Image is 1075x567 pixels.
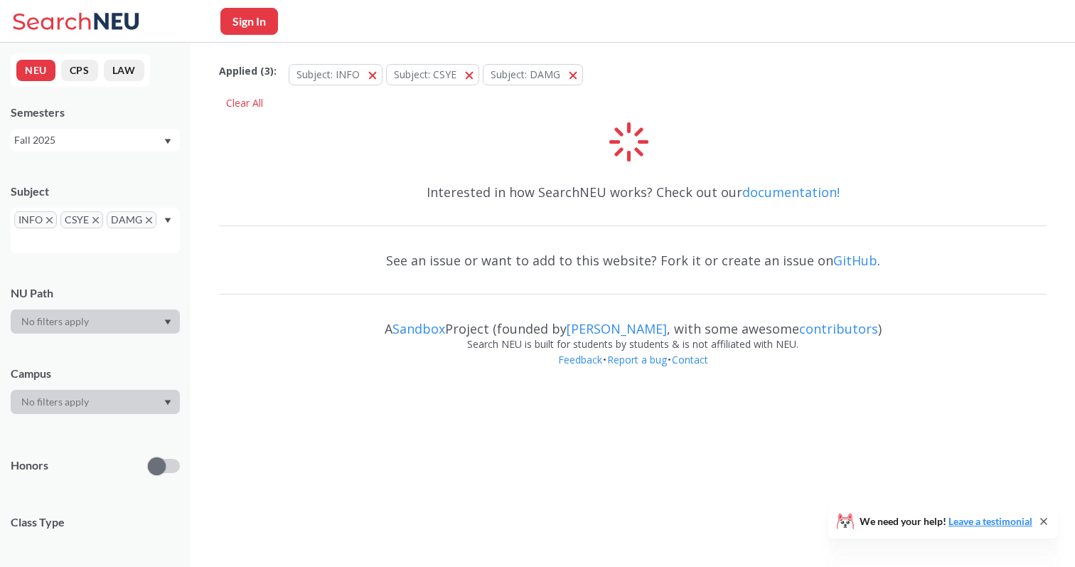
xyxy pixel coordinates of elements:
a: contributors [799,320,878,337]
div: Dropdown arrow [11,309,180,334]
button: Sign In [220,8,278,35]
svg: Dropdown arrow [164,400,171,406]
button: Subject: CSYE [386,64,479,85]
span: Subject: INFO [296,68,360,81]
a: Report a bug [606,353,668,366]
a: Leave a testimonial [948,515,1032,527]
div: A Project (founded by , with some awesome ) [219,308,1047,337]
p: Honors [11,457,48,474]
span: DAMGX to remove pill [107,211,156,228]
div: Search NEU is built for students by students & is not affiliated with NEU. [219,337,1047,352]
span: Class Type [11,514,180,530]
button: Subject: INFO [289,64,383,85]
div: Clear All [219,92,270,114]
a: documentation! [742,184,840,201]
div: Fall 2025Dropdown arrow [11,129,180,152]
svg: X to remove pill [92,217,99,223]
span: CSYEX to remove pill [60,211,103,228]
span: Subject: CSYE [394,68,456,81]
svg: Dropdown arrow [164,319,171,325]
a: Sandbox [392,320,445,337]
button: NEU [16,60,55,81]
div: INFOX to remove pillCSYEX to remove pillDAMGX to remove pillDropdown arrow [11,208,180,253]
div: Dropdown arrow [11,390,180,414]
span: INFOX to remove pill [14,211,57,228]
div: Interested in how SearchNEU works? Check out our [219,171,1047,213]
svg: X to remove pill [46,217,53,223]
a: GitHub [833,252,877,269]
div: NU Path [11,285,180,301]
span: We need your help! [860,516,1032,526]
div: Fall 2025 [14,132,163,148]
button: LAW [104,60,144,81]
div: See an issue or want to add to this website? Fork it or create an issue on . [219,240,1047,281]
span: Applied ( 3 ): [219,63,277,79]
svg: Dropdown arrow [164,218,171,223]
svg: Dropdown arrow [164,139,171,144]
button: CPS [61,60,98,81]
div: Subject [11,184,180,199]
a: Feedback [557,353,603,366]
a: Contact [671,353,709,366]
a: [PERSON_NAME] [567,320,667,337]
div: • • [219,352,1047,389]
div: Semesters [11,105,180,120]
button: Subject: DAMG [483,64,583,85]
svg: X to remove pill [146,217,152,223]
span: Subject: DAMG [491,68,560,81]
div: Campus [11,366,180,381]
